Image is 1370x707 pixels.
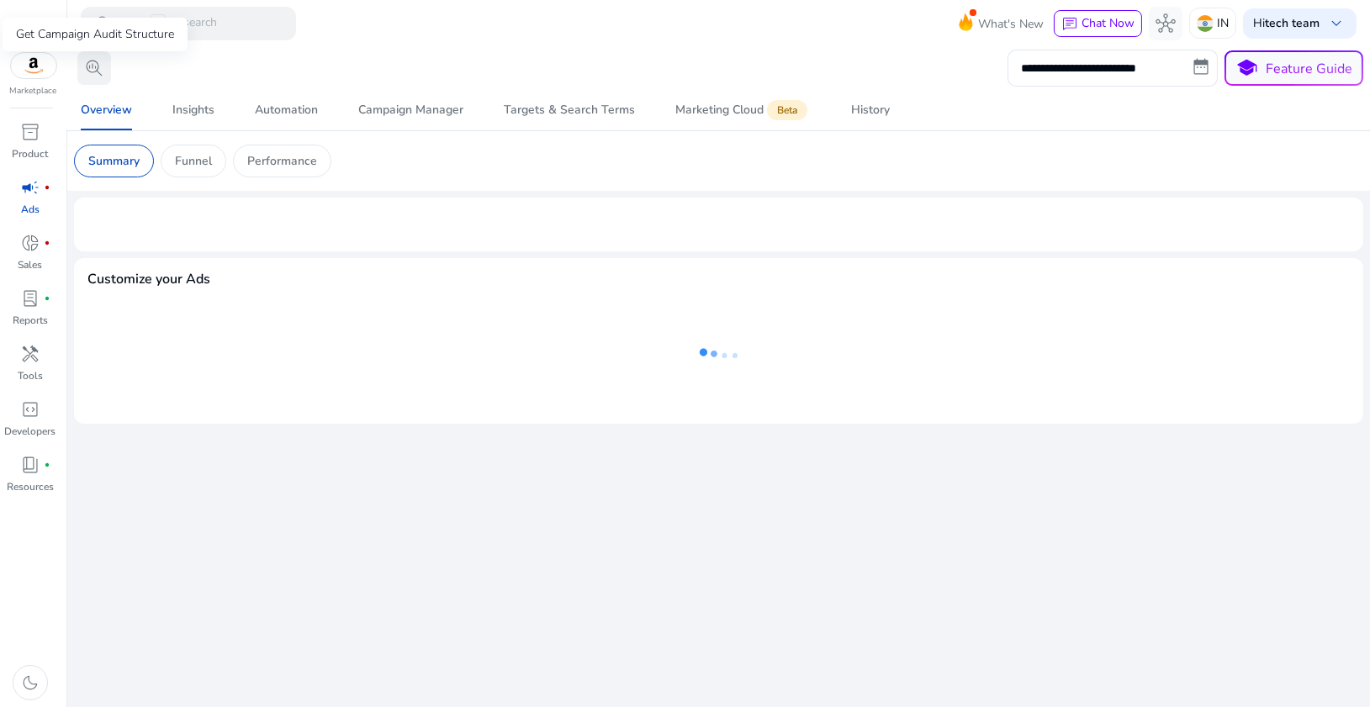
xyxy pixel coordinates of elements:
span: / [151,14,166,33]
div: Targets & Search Terms [504,104,635,116]
img: in.svg [1197,15,1214,32]
button: chatChat Now [1054,10,1142,37]
div: Marketing Cloud [675,103,811,117]
div: Insights [172,104,214,116]
span: donut_small [20,233,40,253]
span: inventory_2 [20,122,40,142]
span: fiber_manual_record [44,240,50,246]
span: fiber_manual_record [44,184,50,191]
p: Resources [7,479,54,494]
span: Beta [767,100,807,120]
div: Campaign Manager [358,104,463,116]
span: code_blocks [20,399,40,419]
span: dark_mode [20,673,40,693]
span: hub [1156,13,1176,34]
span: Chat Now [1082,15,1135,31]
span: fiber_manual_record [44,295,50,302]
div: History [851,104,890,116]
span: What's New [978,9,1044,39]
p: Marketplace [10,85,57,98]
p: Hi [1253,18,1320,29]
span: keyboard_arrow_down [1326,13,1346,34]
span: school [1235,56,1260,81]
p: Performance [247,152,317,170]
p: Sales [19,257,43,272]
span: book_4 [20,455,40,475]
div: Overview [81,104,132,116]
div: Automation [255,104,318,116]
p: Product [13,146,49,161]
button: schoolFeature Guide [1225,50,1363,86]
b: tech team [1265,15,1320,31]
div: Get Campaign Audit Structure [3,18,188,51]
span: chat [1061,16,1078,33]
p: Tools [18,368,43,383]
span: lab_profile [20,288,40,309]
span: search [94,13,114,34]
button: search_insights [77,51,111,85]
p: Developers [5,424,56,439]
span: handyman [20,344,40,364]
span: search_insights [84,58,104,78]
p: Press to search [118,14,217,33]
p: Summary [88,152,140,170]
button: hub [1149,7,1182,40]
p: IN [1217,8,1229,38]
p: Reports [13,313,48,328]
span: campaign [20,177,40,198]
img: amazon.svg [11,53,56,78]
p: Ads [21,202,40,217]
h4: Customize your Ads [87,272,210,288]
p: Funnel [175,152,212,170]
p: Feature Guide [1267,59,1353,79]
span: fiber_manual_record [44,462,50,468]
